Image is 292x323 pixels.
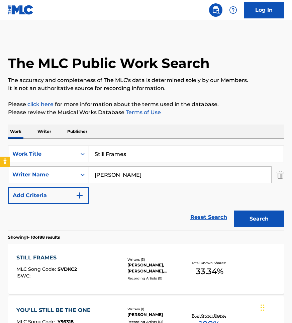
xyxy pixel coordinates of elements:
[277,166,284,183] img: Delete Criterion
[244,2,284,18] a: Log In
[76,191,84,199] img: 9d2ae6d4665cec9f34b9.svg
[35,125,53,139] p: Writer
[229,6,237,14] img: help
[192,260,227,265] p: Total Known Shares:
[234,211,284,227] button: Search
[259,291,292,323] iframe: Chat Widget
[124,109,161,115] a: Terms of Use
[8,5,34,15] img: MLC Logo
[65,125,89,139] p: Publisher
[127,257,187,262] div: Writers ( 3 )
[27,101,54,107] a: click here
[196,265,223,277] span: 33.34 %
[127,312,187,318] div: [PERSON_NAME]
[209,3,222,17] a: Public Search
[12,150,73,158] div: Work Title
[127,262,187,274] div: [PERSON_NAME], [PERSON_NAME], [PERSON_NAME]
[8,76,284,84] p: The accuracy and completeness of The MLC's data is determined solely by our Members.
[8,125,23,139] p: Work
[8,55,210,72] h1: The MLC Public Work Search
[8,187,89,204] button: Add Criteria
[212,6,220,14] img: search
[127,276,187,281] div: Recording Artists ( 0 )
[192,313,227,318] p: Total Known Shares:
[8,108,284,116] p: Please review the Musical Works Database
[16,266,58,272] span: MLC Song Code :
[16,273,32,279] span: ISWC :
[58,266,77,272] span: SVDKC2
[187,210,230,225] a: Reset Search
[261,298,265,318] div: Drag
[8,84,284,92] p: It is not an authoritative source for recording information.
[16,254,77,262] div: STILL FRAMES
[16,306,94,314] div: YOU'LL STILL BE THE ONE
[12,171,73,179] div: Writer Name
[8,146,284,231] form: Search Form
[226,3,240,17] div: Help
[8,244,284,294] a: STILL FRAMESMLC Song Code:SVDKC2ISWC:Writers (3)[PERSON_NAME], [PERSON_NAME], [PERSON_NAME]Record...
[127,307,187,312] div: Writers ( 1 )
[8,100,284,108] p: Please for more information about the terms used in the database.
[8,234,60,240] p: Showing 1 - 10 of 88 results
